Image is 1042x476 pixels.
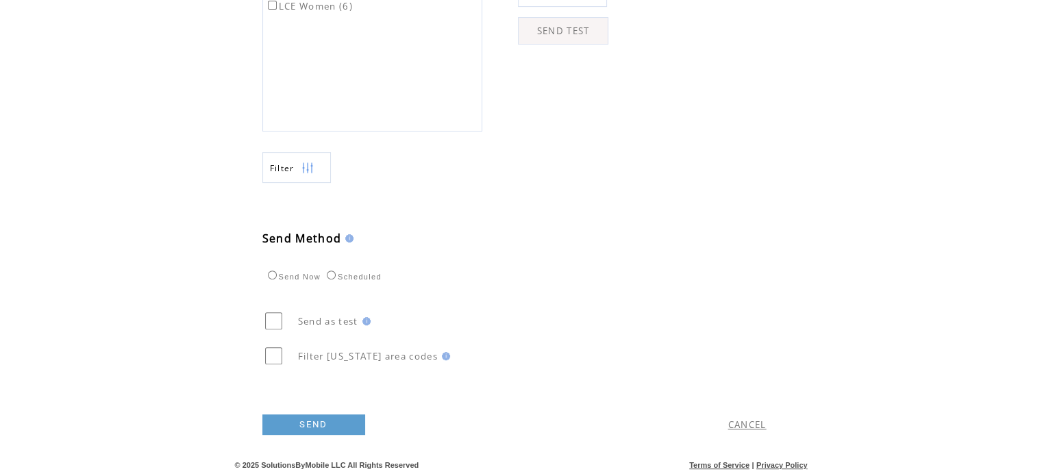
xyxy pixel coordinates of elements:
[235,461,419,469] span: © 2025 SolutionsByMobile LLC All Rights Reserved
[728,418,767,431] a: CANCEL
[262,152,331,183] a: Filter
[268,1,277,10] input: LCE Women (6)
[358,317,371,325] img: help.gif
[689,461,749,469] a: Terms of Service
[262,414,365,435] a: SEND
[518,17,608,45] a: SEND TEST
[756,461,808,469] a: Privacy Policy
[264,273,321,281] label: Send Now
[268,271,277,279] input: Send Now
[438,352,450,360] img: help.gif
[752,461,754,469] span: |
[298,350,438,362] span: Filter [US_STATE] area codes
[327,271,336,279] input: Scheduled
[301,153,314,184] img: filters.png
[323,273,382,281] label: Scheduled
[298,315,358,327] span: Send as test
[270,162,295,174] span: Show filters
[262,231,342,246] span: Send Method
[341,234,353,242] img: help.gif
